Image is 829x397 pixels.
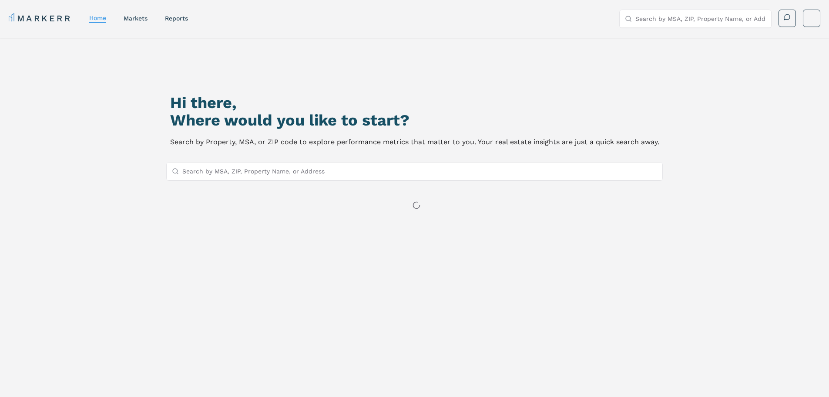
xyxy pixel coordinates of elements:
[170,94,659,112] h1: Hi there,
[182,163,658,180] input: Search by MSA, ZIP, Property Name, or Address
[170,136,659,148] p: Search by Property, MSA, or ZIP code to explore performance metrics that matter to you. Your real...
[124,15,148,22] a: markets
[635,10,766,27] input: Search by MSA, ZIP, Property Name, or Address
[9,12,72,24] a: MARKERR
[170,112,659,129] h2: Where would you like to start?
[165,15,188,22] a: reports
[89,14,106,21] a: home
